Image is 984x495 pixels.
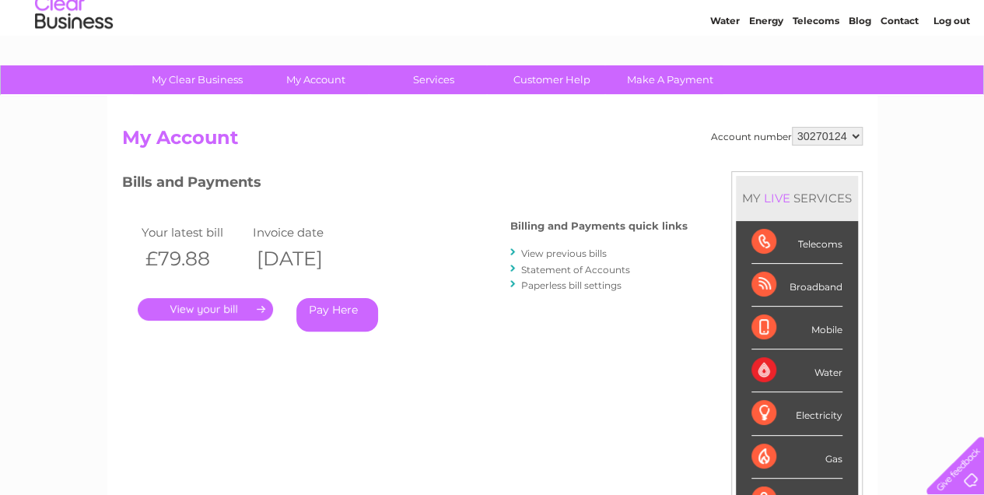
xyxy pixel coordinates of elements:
a: . [138,298,273,321]
a: My Clear Business [133,65,261,94]
a: Customer Help [488,65,616,94]
img: logo.png [34,40,114,88]
a: My Account [251,65,380,94]
div: MY SERVICES [736,176,858,220]
a: Pay Here [296,298,378,332]
a: Statement of Accounts [521,264,630,276]
a: 0333 014 3131 [691,8,798,27]
a: Contact [881,66,919,78]
div: Gas [751,436,842,479]
div: Mobile [751,307,842,349]
div: Water [751,349,842,392]
a: Water [710,66,740,78]
a: Blog [849,66,871,78]
div: Clear Business is a trading name of Verastar Limited (registered in [GEOGRAPHIC_DATA] No. 3667643... [125,9,860,75]
a: Log out [933,66,969,78]
a: Make A Payment [606,65,734,94]
th: [DATE] [249,243,361,275]
th: £79.88 [138,243,250,275]
div: Electricity [751,392,842,435]
a: Energy [749,66,783,78]
a: View previous bills [521,247,607,259]
div: Account number [711,127,863,146]
a: Services [369,65,498,94]
a: Paperless bill settings [521,279,622,291]
a: Telecoms [793,66,839,78]
div: Telecoms [751,221,842,264]
h2: My Account [122,127,863,156]
div: Broadband [751,264,842,307]
td: Invoice date [249,222,361,243]
div: LIVE [761,191,793,205]
h3: Bills and Payments [122,171,688,198]
h4: Billing and Payments quick links [510,220,688,232]
td: Your latest bill [138,222,250,243]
